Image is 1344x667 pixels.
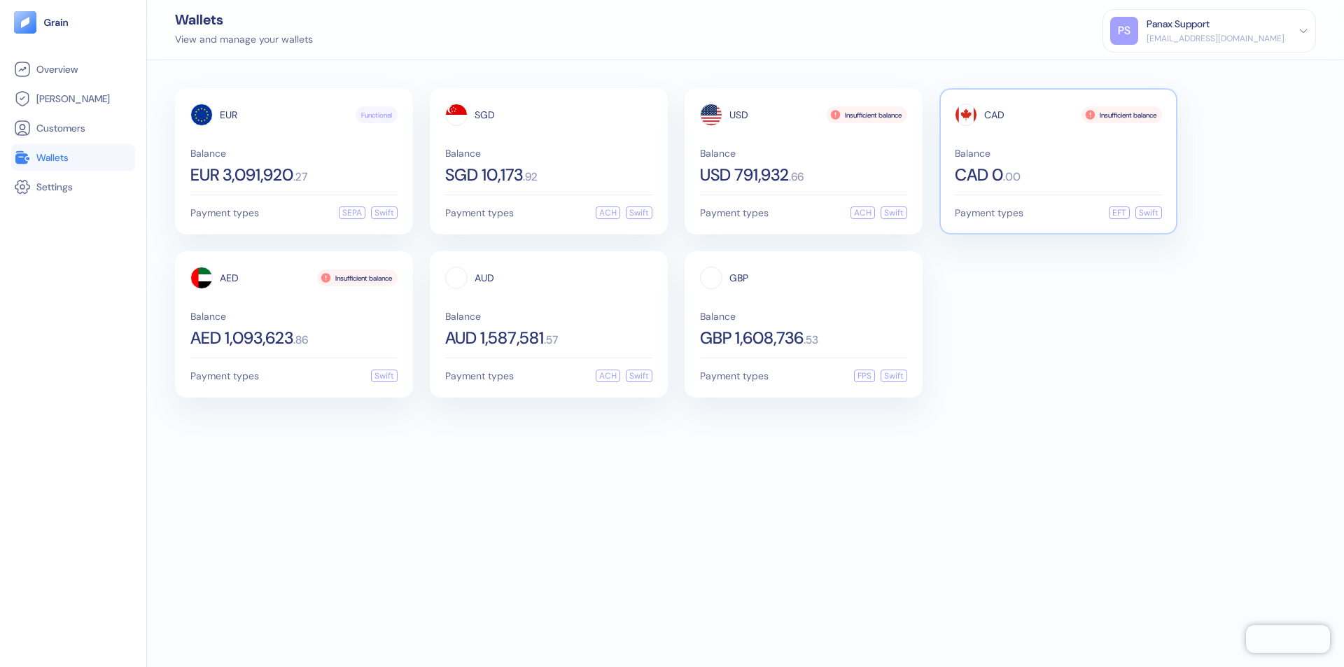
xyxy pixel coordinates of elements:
[1246,625,1330,653] iframe: Chatra live chat
[955,208,1023,218] span: Payment types
[700,148,907,158] span: Balance
[175,32,313,47] div: View and manage your wallets
[1135,206,1162,219] div: Swift
[881,206,907,219] div: Swift
[700,371,769,381] span: Payment types
[700,208,769,218] span: Payment types
[190,208,259,218] span: Payment types
[14,90,132,107] a: [PERSON_NAME]
[955,167,1003,183] span: CAD 0
[789,171,804,183] span: . 66
[36,180,73,194] span: Settings
[881,370,907,382] div: Swift
[14,11,36,34] img: logo-tablet-V2.svg
[626,370,652,382] div: Swift
[14,149,132,166] a: Wallets
[596,370,620,382] div: ACH
[700,311,907,321] span: Balance
[36,62,78,76] span: Overview
[371,206,398,219] div: Swift
[850,206,875,219] div: ACH
[190,311,398,321] span: Balance
[1147,17,1210,31] div: Panax Support
[317,269,398,286] div: Insufficient balance
[1081,106,1162,123] div: Insufficient balance
[445,167,523,183] span: SGD 10,173
[14,61,132,78] a: Overview
[700,330,804,346] span: GBP 1,608,736
[445,208,514,218] span: Payment types
[804,335,818,346] span: . 53
[475,110,495,120] span: SGD
[190,148,398,158] span: Balance
[827,106,907,123] div: Insufficient balance
[445,330,544,346] span: AUD 1,587,581
[339,206,365,219] div: SEPA
[361,110,392,120] span: Functional
[955,148,1162,158] span: Balance
[14,178,132,195] a: Settings
[596,206,620,219] div: ACH
[220,273,239,283] span: AED
[190,330,293,346] span: AED 1,093,623
[445,311,652,321] span: Balance
[293,335,308,346] span: . 86
[220,110,237,120] span: EUR
[475,273,494,283] span: AUD
[729,110,748,120] span: USD
[984,110,1004,120] span: CAD
[43,17,69,27] img: logo
[1110,17,1138,45] div: PS
[445,371,514,381] span: Payment types
[1003,171,1021,183] span: . 00
[1109,206,1130,219] div: EFT
[523,171,538,183] span: . 92
[36,150,69,164] span: Wallets
[293,171,307,183] span: . 27
[371,370,398,382] div: Swift
[190,371,259,381] span: Payment types
[175,13,313,27] div: Wallets
[729,273,748,283] span: GBP
[36,92,110,106] span: [PERSON_NAME]
[700,167,789,183] span: USD 791,932
[36,121,85,135] span: Customers
[445,148,652,158] span: Balance
[190,167,293,183] span: EUR 3,091,920
[626,206,652,219] div: Swift
[854,370,875,382] div: FPS
[544,335,558,346] span: . 57
[1147,32,1284,45] div: [EMAIL_ADDRESS][DOMAIN_NAME]
[14,120,132,136] a: Customers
